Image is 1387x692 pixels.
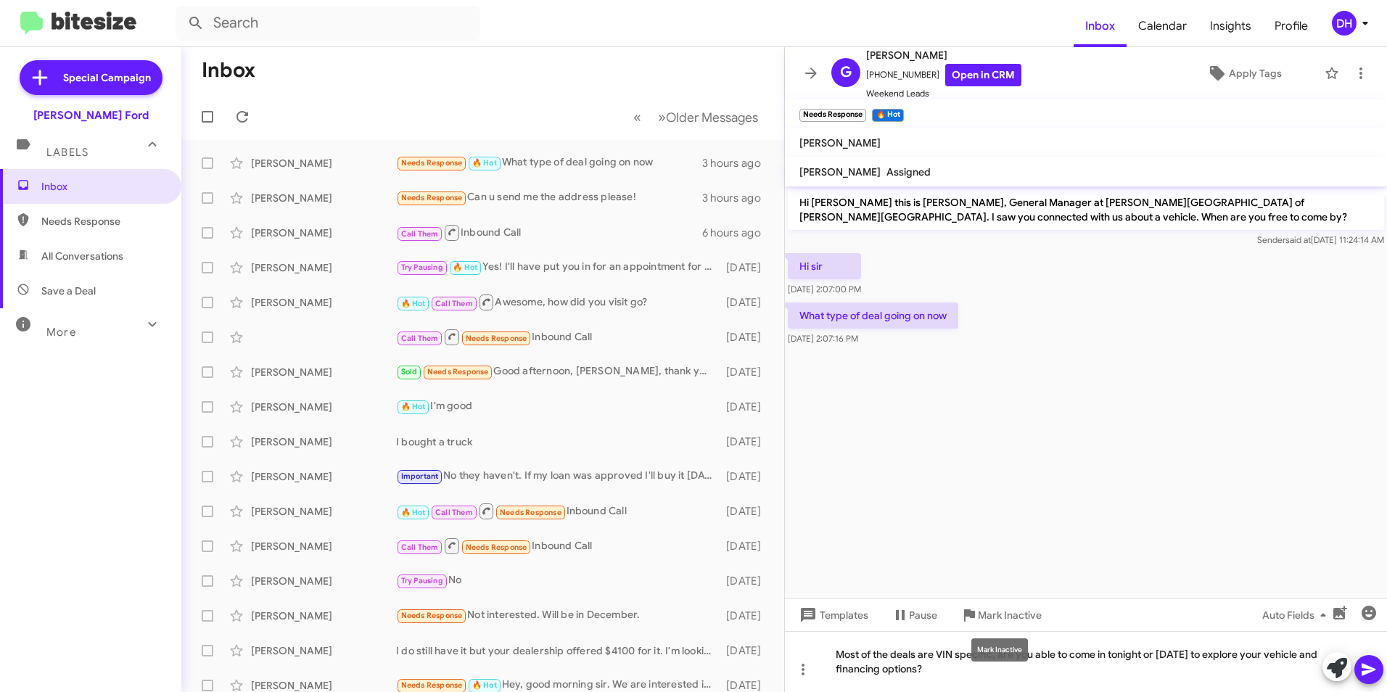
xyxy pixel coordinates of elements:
p: Hi sir [788,253,861,279]
span: 🔥 Hot [401,402,426,411]
div: [PERSON_NAME] [251,365,396,379]
span: Weekend Leads [866,86,1021,101]
span: [PERSON_NAME] [799,165,881,178]
a: Profile [1263,5,1320,47]
div: [PERSON_NAME] [251,574,396,588]
div: Inbound Call [396,223,702,242]
span: 🔥 Hot [453,263,477,272]
button: DH [1320,11,1371,36]
div: What type of deal going on now [396,155,702,171]
div: [DATE] [720,330,773,345]
div: 3 hours ago [702,191,773,205]
button: Pause [880,602,949,628]
button: Next [649,102,767,132]
div: Inbound Call [396,537,720,555]
div: [PERSON_NAME] [251,539,396,553]
span: Older Messages [666,110,758,125]
small: Needs Response [799,109,866,122]
div: [PERSON_NAME] [251,609,396,623]
div: [DATE] [720,643,773,658]
div: Most of the deals are VIN specific, are you able to come in tonight or [DATE] to explore your veh... [785,631,1387,692]
a: Open in CRM [945,64,1021,86]
span: Save a Deal [41,284,96,298]
div: [DATE] [720,504,773,519]
div: [DATE] [720,295,773,310]
span: Try Pausing [401,576,443,585]
div: Good afternoon, [PERSON_NAME], thank you for your text and follow up. It is a testament to Banist... [396,363,720,380]
a: Special Campaign [20,60,162,95]
nav: Page navigation example [625,102,767,132]
span: « [633,108,641,126]
span: All Conversations [41,249,123,263]
span: More [46,326,76,339]
div: [DATE] [720,400,773,414]
div: Mark Inactive [971,638,1028,662]
div: [PERSON_NAME] [251,643,396,658]
span: Templates [797,602,868,628]
button: Mark Inactive [949,602,1053,628]
span: Needs Response [401,158,463,168]
span: G [840,61,852,84]
button: Apply Tags [1170,60,1317,86]
span: Call Them [435,299,473,308]
div: 3 hours ago [702,156,773,170]
div: I bought a truck [396,434,720,449]
div: [PERSON_NAME] Ford [33,108,149,123]
span: Pause [909,602,937,628]
a: Inbox [1074,5,1127,47]
small: 🔥 Hot [872,109,903,122]
div: [DATE] [720,574,773,588]
a: Insights [1198,5,1263,47]
div: [PERSON_NAME] [251,504,396,519]
div: Inbound Call [396,502,720,520]
a: Calendar [1127,5,1198,47]
span: [PERSON_NAME] [866,46,1021,64]
span: Inbox [41,179,165,194]
span: Needs Response [41,214,165,228]
span: Needs Response [401,680,463,690]
span: Sender [DATE] 11:24:14 AM [1257,234,1384,245]
span: Auto Fields [1262,602,1332,628]
div: 6 hours ago [702,226,773,240]
span: 🔥 Hot [401,299,426,308]
div: [DATE] [720,434,773,449]
div: Inbound Call [396,328,720,346]
span: » [658,108,666,126]
span: Labels [46,146,89,159]
span: Needs Response [466,543,527,552]
div: [DATE] [720,469,773,484]
div: [DATE] [720,260,773,275]
span: Needs Response [401,611,463,620]
span: Apply Tags [1229,60,1282,86]
p: What type of deal going on now [788,302,958,329]
span: [PHONE_NUMBER] [866,64,1021,86]
div: DH [1332,11,1357,36]
div: No [396,572,720,589]
span: Needs Response [427,367,489,376]
div: [PERSON_NAME] [251,400,396,414]
span: [PERSON_NAME] [799,136,881,149]
span: 🔥 Hot [472,158,497,168]
span: [DATE] 2:07:16 PM [788,333,858,344]
h1: Inbox [202,59,255,82]
span: Needs Response [401,193,463,202]
span: Important [401,471,439,481]
div: [PERSON_NAME] [251,226,396,240]
div: I'm good [396,398,720,415]
span: Call Them [401,229,439,239]
span: said at [1285,234,1311,245]
span: Call Them [401,334,439,343]
div: Awesome, how did you visit go? [396,293,720,311]
span: Needs Response [466,334,527,343]
div: Yes! I'll have put you in for an appointment for 2pm and have my representative send over your co... [396,259,720,276]
div: [PERSON_NAME] [251,156,396,170]
span: Sold [401,367,418,376]
div: [PERSON_NAME] [251,260,396,275]
span: 🔥 Hot [401,508,426,517]
button: Templates [785,602,880,628]
input: Search [176,6,480,41]
span: Mark Inactive [978,602,1042,628]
